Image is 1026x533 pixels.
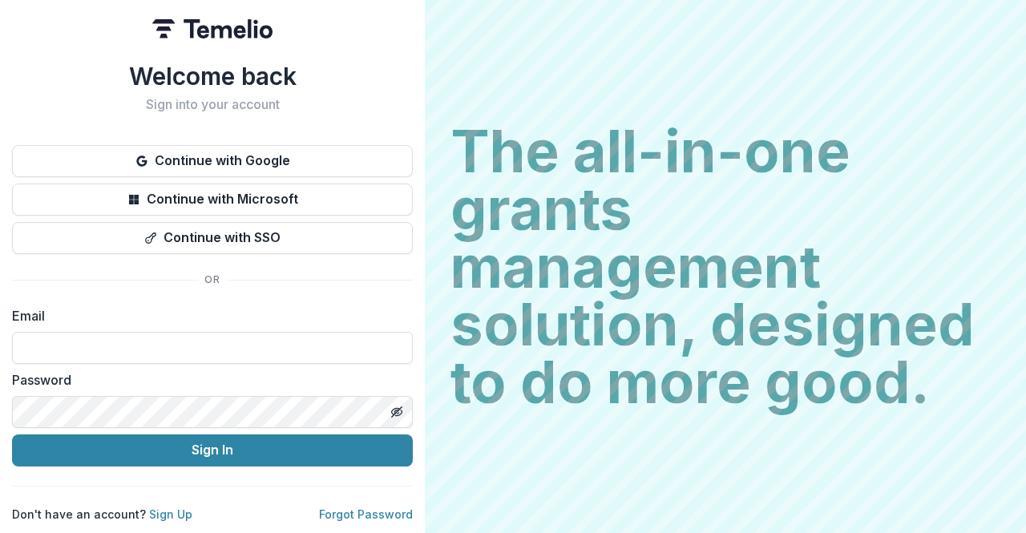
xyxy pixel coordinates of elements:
button: Toggle password visibility [384,399,410,425]
a: Sign Up [149,507,192,521]
label: Password [12,370,403,390]
p: Don't have an account? [12,506,192,523]
h1: Welcome back [12,62,413,91]
button: Sign In [12,434,413,466]
button: Continue with SSO [12,222,413,254]
button: Continue with Google [12,145,413,177]
a: Forgot Password [319,507,413,521]
label: Email [12,306,403,325]
h2: Sign into your account [12,97,413,112]
img: Temelio [152,19,273,38]
button: Continue with Microsoft [12,184,413,216]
